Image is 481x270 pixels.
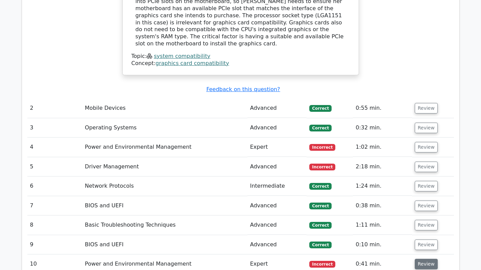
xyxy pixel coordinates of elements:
button: Review [415,142,438,152]
td: 8 [27,215,82,235]
td: 3 [27,118,82,138]
td: BIOS and UEFI [82,196,247,215]
td: Operating Systems [82,118,247,138]
td: Network Protocols [82,176,247,196]
td: Basic Troubleshooting Techniques [82,215,247,235]
td: 9 [27,235,82,254]
td: Expert [247,138,307,157]
td: 0:10 min. [353,235,412,254]
td: 0:38 min. [353,196,412,215]
td: Power and Environmental Management [82,138,247,157]
button: Review [415,162,438,172]
td: BIOS and UEFI [82,235,247,254]
td: 7 [27,196,82,215]
td: 0:55 min. [353,99,412,118]
span: Correct [309,203,331,209]
td: Advanced [247,215,307,235]
button: Review [415,240,438,250]
td: Advanced [247,118,307,138]
span: Correct [309,125,331,131]
span: Incorrect [309,261,335,268]
td: 1:11 min. [353,215,412,235]
button: Review [415,220,438,230]
button: Review [415,103,438,113]
span: Incorrect [309,144,335,151]
td: Driver Management [82,157,247,176]
td: Advanced [247,99,307,118]
td: Mobile Devices [82,99,247,118]
div: Concept: [131,60,350,67]
span: Correct [309,242,331,248]
td: Advanced [247,235,307,254]
button: Review [415,201,438,211]
td: 6 [27,176,82,196]
div: Topic: [131,53,350,60]
td: 5 [27,157,82,176]
td: 0:32 min. [353,118,412,138]
td: Advanced [247,157,307,176]
a: Feedback on this question? [206,86,280,92]
td: 4 [27,138,82,157]
span: Correct [309,222,331,229]
a: system compatibility [154,53,210,59]
td: Advanced [247,196,307,215]
button: Review [415,123,438,133]
button: Review [415,181,438,191]
a: graphics card compatibility [155,60,229,66]
td: 2 [27,99,82,118]
td: Intermediate [247,176,307,196]
td: 2:18 min. [353,157,412,176]
td: 1:24 min. [353,176,412,196]
span: Incorrect [309,164,335,170]
span: Correct [309,105,331,112]
td: 1:02 min. [353,138,412,157]
span: Correct [309,183,331,190]
button: Review [415,259,438,269]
